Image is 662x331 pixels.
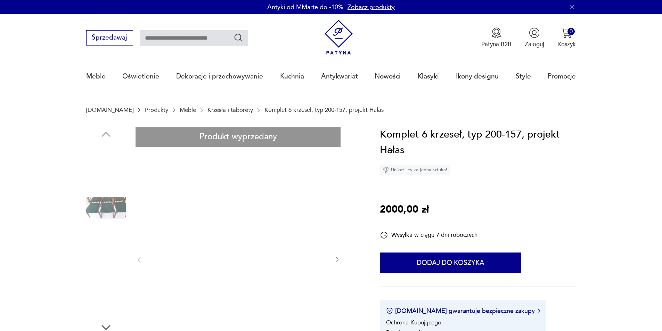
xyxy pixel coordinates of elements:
a: Promocje [548,60,576,92]
a: [DOMAIN_NAME] [86,107,133,113]
div: Wysyłka w ciągu 7 dni roboczych [380,231,477,239]
a: Sprzedawaj [86,35,133,41]
a: Oświetlenie [122,60,159,92]
div: 0 [567,28,575,35]
a: Antykwariat [321,60,358,92]
button: 0Koszyk [557,27,576,48]
button: Zaloguj [525,27,544,48]
img: Ikona strzałki w prawo [538,309,540,313]
a: Produkty [145,107,168,113]
a: Ikona medaluPatyna B2B [481,27,512,48]
p: Komplet 6 krzeseł, typ 200-157, projekt Hałas [264,107,384,113]
a: Ikony designu [456,60,499,92]
a: Meble [180,107,196,113]
div: Produkt wyprzedany [136,127,341,147]
img: Zdjęcie produktu Komplet 6 krzeseł, typ 200-157, projekt Hałas [86,144,126,184]
h1: Komplet 6 krzeseł, typ 200-157, projekt Hałas [380,127,576,158]
button: [DOMAIN_NAME] gwarantuje bezpieczne zakupy [386,307,540,315]
img: Ikona koszyka [561,27,572,38]
img: Zdjęcie produktu Komplet 6 krzeseł, typ 200-157, projekt Hałas [86,188,126,228]
button: Szukaj [234,33,244,43]
a: Krzesła i taborety [207,107,253,113]
img: Zdjęcie produktu Komplet 6 krzeseł, typ 200-157, projekt Hałas [86,277,126,316]
img: Patyna - sklep z meblami i dekoracjami vintage [321,20,356,55]
p: Zaloguj [525,40,544,48]
p: Antyki od MMarte do -10% [267,3,343,11]
button: Sprzedawaj [86,30,133,45]
img: Ikonka użytkownika [529,27,540,38]
img: Ikona certyfikatu [386,307,393,314]
button: Dodaj do koszyka [380,253,521,273]
div: Unikat - tylko jedna sztuka! [380,165,450,175]
a: Style [516,60,531,92]
a: Kuchnia [280,60,304,92]
a: Dekoracje i przechowywanie [176,60,263,92]
a: Meble [86,60,106,92]
a: Zobacz produkty [348,3,395,11]
p: Patyna B2B [481,40,512,48]
a: Klasyki [418,60,439,92]
img: Ikona diamentu [383,167,389,173]
p: Koszyk [557,40,576,48]
a: Nowości [375,60,401,92]
p: 2000,00 zł [380,202,429,218]
button: Patyna B2B [481,27,512,48]
img: Ikona medalu [491,27,502,38]
img: Zdjęcie produktu Komplet 6 krzeseł, typ 200-157, projekt Hałas [86,233,126,272]
li: Ochrona Kupującego [386,318,441,326]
